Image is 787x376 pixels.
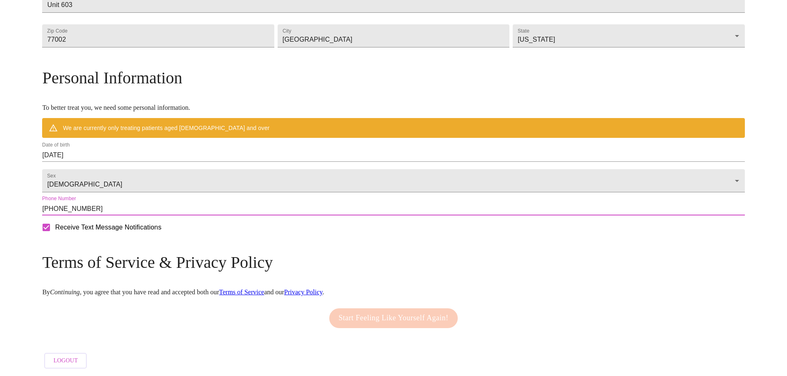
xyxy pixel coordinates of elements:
label: Phone Number [42,196,76,201]
div: [US_STATE] [513,24,744,47]
h3: Terms of Service & Privacy Policy [42,253,744,272]
span: Logout [53,356,78,366]
p: By , you agree that you have read and accepted both our and our . [42,289,744,296]
label: Date of birth [42,143,70,148]
span: Receive Text Message Notifications [55,222,161,232]
div: We are currently only treating patients aged [DEMOGRAPHIC_DATA] and over [63,121,269,135]
a: Terms of Service [219,289,264,296]
button: Logout [44,353,87,369]
em: Continuing [50,289,80,296]
div: [DEMOGRAPHIC_DATA] [42,169,744,192]
p: To better treat you, we need some personal information. [42,104,744,111]
a: Privacy Policy [284,289,323,296]
h3: Personal Information [42,68,744,87]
